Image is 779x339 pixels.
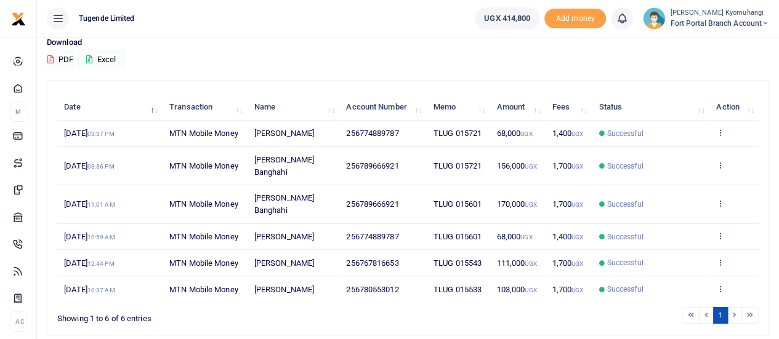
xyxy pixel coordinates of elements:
[64,285,115,294] span: [DATE]
[64,232,115,241] span: [DATE]
[47,36,769,49] p: Download
[525,287,536,293] small: UGX
[169,258,238,268] span: MTN Mobile Money
[254,155,314,177] span: [PERSON_NAME] Banghahi
[571,201,583,208] small: UGX
[47,49,74,70] button: PDF
[544,13,606,22] a: Add money
[643,7,665,30] img: profile-user
[169,199,238,209] span: MTN Mobile Money
[169,129,238,138] span: MTN Mobile Money
[434,161,482,170] span: TLUG 015721
[607,284,644,295] span: Successful
[713,307,728,324] a: 1
[497,199,537,209] span: 170,000
[87,260,115,267] small: 12:44 PM
[544,9,606,29] span: Add money
[346,232,398,241] span: 256774889787
[592,94,709,121] th: Status: activate to sort column ascending
[571,260,583,267] small: UGX
[254,285,314,294] span: [PERSON_NAME]
[434,232,482,241] span: TLUG 015601
[10,102,26,122] li: M
[470,7,544,30] li: Wallet ballance
[427,94,490,121] th: Memo: activate to sort column ascending
[552,258,583,268] span: 1,700
[254,193,314,215] span: [PERSON_NAME] Banghahi
[64,129,114,138] span: [DATE]
[87,201,115,208] small: 11:01 AM
[74,13,140,24] span: Tugende Limited
[607,161,644,172] span: Successful
[169,161,238,170] span: MTN Mobile Money
[11,14,26,23] a: logo-small logo-large logo-large
[254,129,314,138] span: [PERSON_NAME]
[670,18,769,29] span: Fort Portal Branch Account
[552,129,583,138] span: 1,400
[545,94,592,121] th: Fees: activate to sort column ascending
[346,285,398,294] span: 256780553012
[520,234,532,241] small: UGX
[434,285,482,294] span: TLUG 015533
[709,94,759,121] th: Action: activate to sort column ascending
[163,94,248,121] th: Transaction: activate to sort column ascending
[497,161,537,170] span: 156,000
[520,130,532,137] small: UGX
[525,260,536,267] small: UGX
[76,49,126,70] button: Excel
[571,287,583,293] small: UGX
[254,258,314,268] span: [PERSON_NAME]
[484,12,530,25] span: UGX 414,800
[490,94,545,121] th: Amount: activate to sort column ascending
[525,163,536,170] small: UGX
[346,129,398,138] span: 256774889787
[497,232,533,241] span: 68,000
[434,199,482,209] span: TLUG 015601
[64,258,114,268] span: [DATE]
[87,130,115,137] small: 03:37 PM
[552,232,583,241] span: 1,400
[607,128,644,139] span: Successful
[571,130,583,137] small: UGX
[254,232,314,241] span: [PERSON_NAME]
[248,94,340,121] th: Name: activate to sort column ascending
[339,94,427,121] th: Account Number: activate to sort column ascending
[497,129,533,138] span: 68,000
[64,199,115,209] span: [DATE]
[552,161,583,170] span: 1,700
[64,161,114,170] span: [DATE]
[607,199,644,210] span: Successful
[169,285,238,294] span: MTN Mobile Money
[571,234,583,241] small: UGX
[87,234,115,241] small: 10:59 AM
[57,94,163,121] th: Date: activate to sort column descending
[10,311,26,332] li: Ac
[87,287,115,293] small: 10:37 AM
[607,257,644,268] span: Successful
[346,199,398,209] span: 256789666921
[434,129,482,138] span: TLUG 015721
[11,12,26,26] img: logo-small
[57,306,345,325] div: Showing 1 to 6 of 6 entries
[552,285,583,294] span: 1,700
[87,163,115,170] small: 03:36 PM
[169,232,238,241] span: MTN Mobile Money
[346,258,398,268] span: 256767816653
[670,8,769,18] small: [PERSON_NAME] Kyomuhangi
[346,161,398,170] span: 256789666921
[571,163,583,170] small: UGX
[434,258,482,268] span: TLUG 015543
[544,9,606,29] li: Toup your wallet
[552,199,583,209] span: 1,700
[643,7,769,30] a: profile-user [PERSON_NAME] Kyomuhangi Fort Portal Branch Account
[607,231,644,242] span: Successful
[525,201,536,208] small: UGX
[475,7,539,30] a: UGX 414,800
[497,258,537,268] span: 111,000
[497,285,537,294] span: 103,000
